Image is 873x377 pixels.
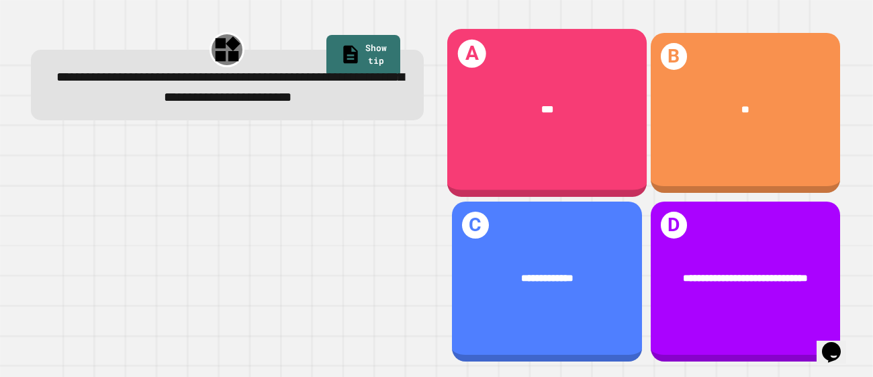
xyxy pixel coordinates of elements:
iframe: chat widget [817,323,860,364]
h1: B [661,43,688,70]
h1: D [661,212,688,239]
h1: C [462,212,489,239]
h1: A [458,40,486,68]
a: Show tip [326,35,400,78]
